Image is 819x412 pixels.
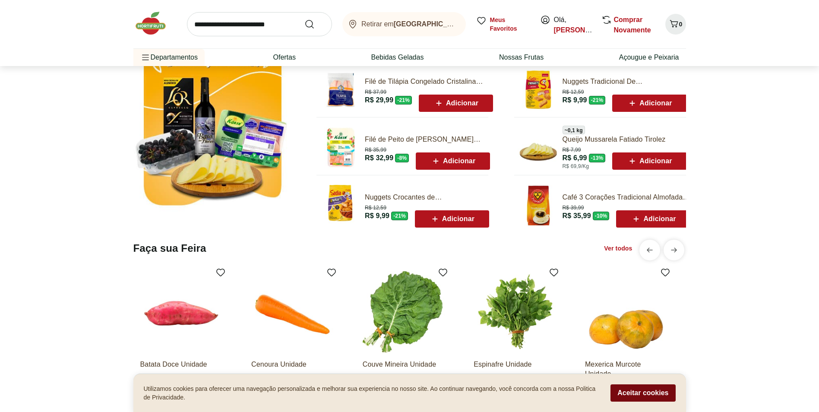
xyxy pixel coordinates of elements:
[593,212,610,220] span: - 10 %
[610,384,675,402] button: Aceitar cookies
[563,193,691,202] a: Café 3 Corações Tradicional Almofada 500g
[133,241,206,255] h2: Faça sua Feira
[563,95,587,105] span: R$ 9,99
[616,210,690,228] button: Adicionar
[251,360,333,379] a: Cenoura Unidade
[430,214,474,224] span: Adicionar
[589,96,606,105] span: - 21 %
[363,271,445,353] img: Couve Mineira Unidade
[612,95,686,112] button: Adicionar
[361,20,457,28] span: Retirar em
[585,360,667,379] a: Mexerica Murcote Unidade
[320,185,361,226] img: Nuggets Crocantes de Frango Sadia 300g
[665,14,686,35] button: Carrinho
[499,52,544,63] a: Nossas Frutas
[415,210,489,228] button: Adicionar
[365,95,393,105] span: R$ 29,99
[395,96,412,105] span: - 21 %
[563,153,587,163] span: R$ 6,99
[365,135,490,144] a: Filé de Peito de [PERSON_NAME] Korin 600g
[476,16,530,33] a: Meus Favoritos
[614,16,651,34] a: Comprar Novamente
[631,214,676,224] span: Adicionar
[604,244,632,253] a: Ver todos
[563,126,585,134] span: ~ 0,1 kg
[518,127,559,168] img: Queijo Mussarela Fatiado Tirolez
[490,16,530,33] span: Meus Favoritos
[320,127,361,168] img: Filé de Peito de Frango Congelado Korin 600g
[419,95,493,112] button: Adicionar
[563,77,687,86] a: Nuggets Tradicional De [PERSON_NAME] - 300G
[554,15,592,35] span: Olá,
[365,153,393,163] span: R$ 32,99
[320,69,361,111] img: Filé de Tilápia Congelado Cristalina 400g
[304,19,325,29] button: Submit Search
[518,69,559,111] img: Nuggets Tradicional de Frango Sadia - 300g
[365,211,389,221] span: R$ 9,99
[430,156,475,166] span: Adicionar
[563,145,581,153] span: R$ 7,99
[563,135,687,144] a: Queijo Mussarela Fatiado Tirolez
[365,145,386,153] span: R$ 35,99
[395,154,409,162] span: - 8 %
[563,87,584,95] span: R$ 12,59
[639,240,660,260] button: previous
[140,47,198,68] span: Departamentos
[365,193,489,202] a: Nuggets Crocantes de [PERSON_NAME] 300g
[391,212,408,220] span: - 21 %
[133,6,291,217] img: Ver todos
[589,154,606,162] span: - 13 %
[365,87,386,95] span: R$ 37,99
[627,156,672,166] span: Adicionar
[563,203,584,211] span: R$ 39,99
[433,98,478,108] span: Adicionar
[365,203,386,211] span: R$ 12,59
[563,211,591,221] span: R$ 35,99
[187,12,332,36] input: search
[365,77,493,86] a: Filé de Tilápia Congelado Cristalina 400g
[627,98,672,108] span: Adicionar
[554,26,612,34] a: [PERSON_NAME]
[394,20,543,28] b: [GEOGRAPHIC_DATA]/[GEOGRAPHIC_DATA]
[133,10,177,36] img: Hortifruti
[619,52,679,63] a: Açougue e Peixaria
[664,240,684,260] button: next
[140,271,222,353] img: Batata Doce Unidade
[342,12,466,36] button: Retirar em[GEOGRAPHIC_DATA]/[GEOGRAPHIC_DATA]
[140,360,222,379] a: Batata Doce Unidade
[363,360,445,379] a: Couve Mineira Unidade
[251,271,333,353] img: Cenoura Unidade
[585,271,667,353] img: Mexerica Murcote Unidade
[474,271,556,353] img: Espinafre Unidade
[679,21,683,28] span: 0
[518,185,559,226] img: Café Três Corações Tradicional Almofada 500g
[563,163,589,170] span: R$ 69,9/Kg
[140,47,151,68] button: Menu
[144,384,601,402] p: Utilizamos cookies para oferecer uma navegação personalizada e melhorar sua experiencia no nosso ...
[416,152,490,170] button: Adicionar
[474,360,556,379] a: Espinafre Unidade
[371,52,424,63] a: Bebidas Geladas
[612,152,686,170] button: Adicionar
[273,52,295,63] a: Ofertas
